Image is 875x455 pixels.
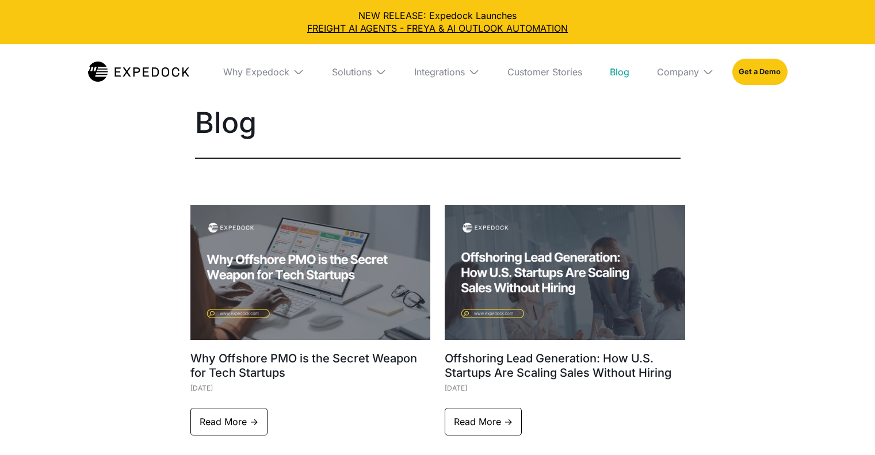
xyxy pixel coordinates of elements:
[445,351,685,380] h1: Offshoring Lead Generation: How U.S. Startups Are Scaling Sales Without Hiring
[9,22,866,35] a: FREIGHT AI AGENTS - FREYA & AI OUTLOOK AUTOMATION
[332,66,372,78] div: Solutions
[190,380,431,396] div: [DATE]
[445,380,685,396] div: [DATE]
[445,408,522,435] a: Read More ->
[223,66,289,78] div: Why Expedock
[732,59,787,85] a: Get a Demo
[214,44,314,100] div: Why Expedock
[414,66,465,78] div: Integrations
[195,108,681,137] h1: Blog
[190,408,268,435] a: Read More ->
[190,351,431,380] h1: Why Offshore PMO is the Secret Weapon for Tech Startups
[601,44,639,100] a: Blog
[9,9,866,35] div: NEW RELEASE: Expedock Launches
[405,44,489,100] div: Integrations
[648,44,723,100] div: Company
[498,44,591,100] a: Customer Stories
[323,44,396,100] div: Solutions
[657,66,699,78] div: Company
